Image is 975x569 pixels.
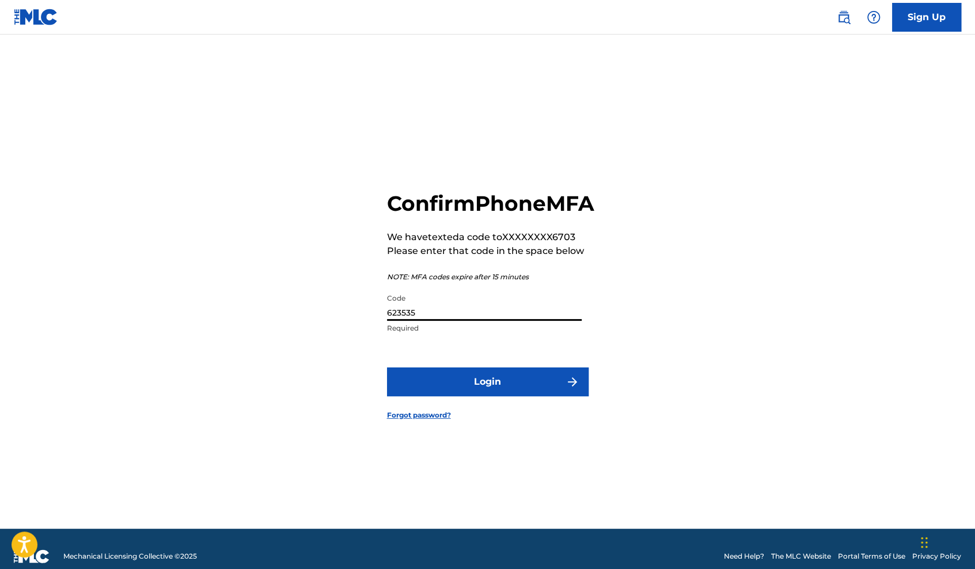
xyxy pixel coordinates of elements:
[387,323,582,333] p: Required
[862,6,885,29] div: Help
[867,10,881,24] img: help
[566,375,579,389] img: f7272a7cc735f4ea7f67.svg
[387,244,594,258] p: Please enter that code in the space below
[837,10,851,24] img: search
[917,514,975,569] iframe: Chat Widget
[14,9,58,25] img: MLC Logo
[838,551,905,562] a: Portal Terms of Use
[921,525,928,560] div: Drag
[63,551,197,562] span: Mechanical Licensing Collective © 2025
[771,551,831,562] a: The MLC Website
[14,549,50,563] img: logo
[387,410,451,420] a: Forgot password?
[387,367,589,396] button: Login
[387,230,594,244] p: We have texted a code to XXXXXXXX6703
[387,272,594,282] p: NOTE: MFA codes expire after 15 minutes
[912,551,961,562] a: Privacy Policy
[724,551,764,562] a: Need Help?
[892,3,961,32] a: Sign Up
[832,6,855,29] a: Public Search
[387,191,594,217] h2: Confirm Phone MFA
